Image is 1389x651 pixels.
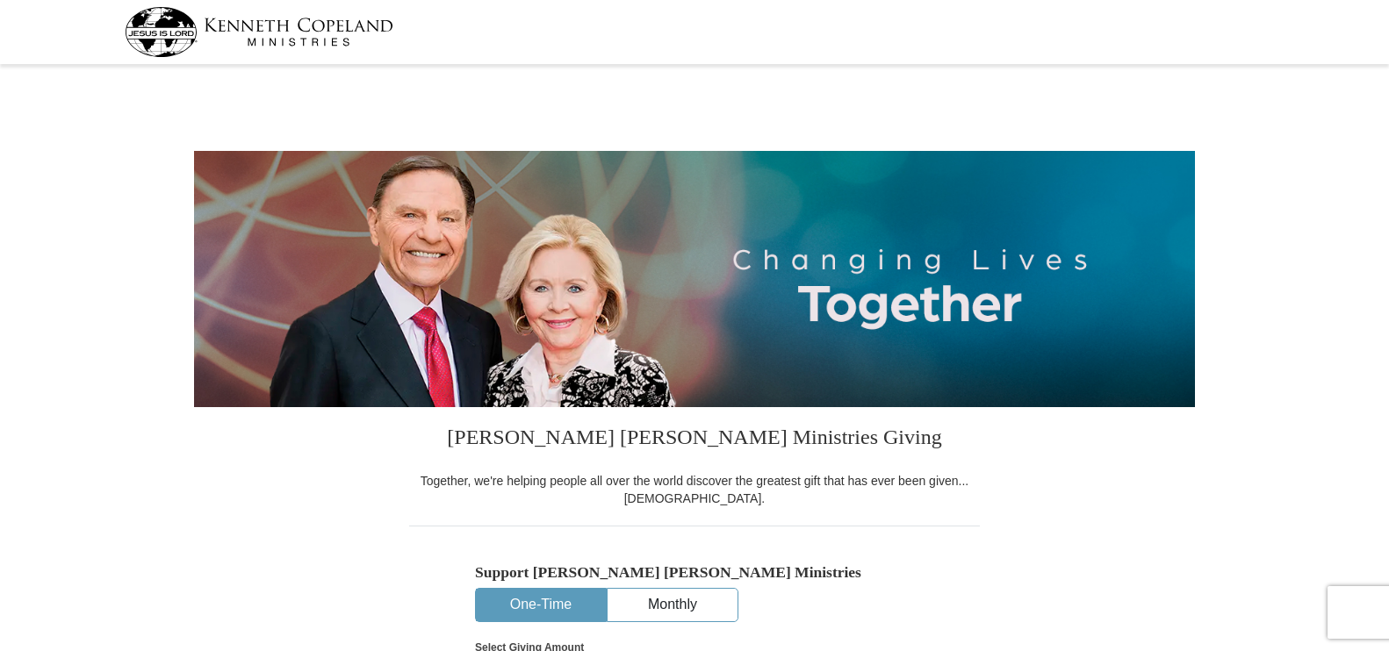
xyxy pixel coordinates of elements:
[475,563,914,582] h5: Support [PERSON_NAME] [PERSON_NAME] Ministries
[409,472,980,507] div: Together, we're helping people all over the world discover the greatest gift that has ever been g...
[608,589,738,621] button: Monthly
[476,589,606,621] button: One-Time
[125,7,393,57] img: kcm-header-logo.svg
[409,407,980,472] h3: [PERSON_NAME] [PERSON_NAME] Ministries Giving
